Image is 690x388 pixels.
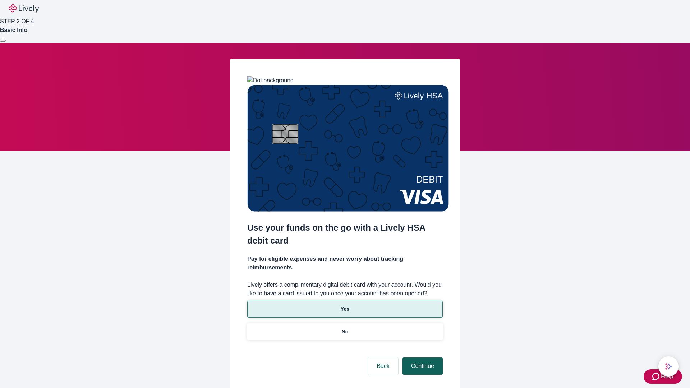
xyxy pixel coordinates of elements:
span: Help [661,372,673,381]
h2: Use your funds on the go with a Lively HSA debit card [247,221,443,247]
button: Zendesk support iconHelp [644,369,682,384]
button: No [247,323,443,340]
img: Dot background [247,76,294,85]
img: Lively [9,4,39,13]
svg: Zendesk support icon [652,372,661,381]
h4: Pay for eligible expenses and never worry about tracking reimbursements. [247,255,443,272]
button: Yes [247,301,443,318]
img: Debit card [247,85,449,212]
p: No [342,328,349,336]
button: chat [658,356,678,377]
button: Continue [402,357,443,375]
button: Back [368,357,398,375]
svg: Lively AI Assistant [665,363,672,370]
p: Yes [341,305,349,313]
label: Lively offers a complimentary digital debit card with your account. Would you like to have a card... [247,281,443,298]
